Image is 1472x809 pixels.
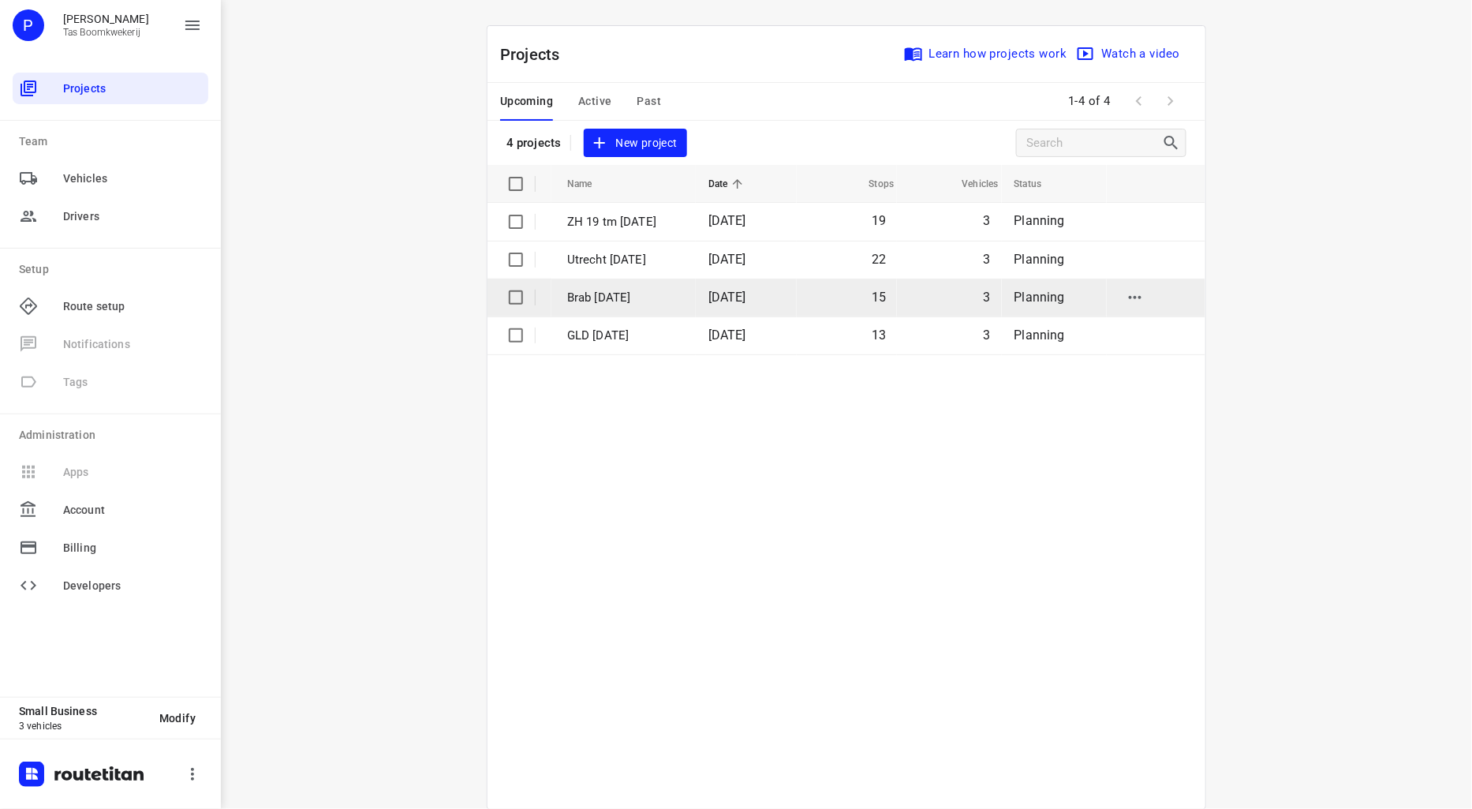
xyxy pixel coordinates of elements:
[567,213,685,231] p: ZH 19 tm 23 aug
[63,298,202,315] span: Route setup
[593,133,677,153] span: New project
[567,251,685,269] p: Utrecht [DATE]
[19,133,208,150] p: Team
[19,427,208,444] p: Administration
[1014,290,1065,305] span: Planning
[578,92,611,111] span: Active
[567,174,613,193] span: Name
[506,136,561,150] p: 4 projects
[63,208,202,225] span: Drivers
[63,13,149,25] p: Peter Tas
[159,712,196,725] span: Modify
[13,163,208,194] div: Vehicles
[500,92,553,111] span: Upcoming
[567,327,685,345] p: GLD [DATE]
[1162,133,1186,152] div: Search
[63,81,202,97] span: Projects
[13,570,208,601] div: Developers
[19,721,147,732] p: 3 vehicles
[1014,213,1065,228] span: Planning
[1155,85,1186,117] span: Next Page
[567,289,685,307] p: Brab [DATE]
[983,213,990,228] span: 3
[1123,85,1155,117] span: Previous Page
[13,290,208,322] div: Route setup
[13,453,208,491] span: Available only on our Business plan
[983,290,990,305] span: 3
[147,704,208,732] button: Modify
[872,252,886,267] span: 22
[1014,252,1065,267] span: Planning
[63,540,202,556] span: Billing
[637,92,662,111] span: Past
[13,200,208,232] div: Drivers
[1062,84,1117,118] span: 1-4 of 4
[872,290,886,305] span: 15
[63,502,202,519] span: Account
[13,325,208,363] span: Available only on our Business plan
[872,328,886,343] span: 13
[708,213,746,228] span: [DATE]
[1014,174,1063,193] span: Status
[872,213,886,228] span: 19
[13,73,208,104] div: Projects
[13,363,208,401] span: Available only on our Business plan
[1026,131,1162,155] input: Search projects
[708,290,746,305] span: [DATE]
[500,43,573,66] p: Projects
[1014,328,1065,343] span: Planning
[19,261,208,278] p: Setup
[942,174,999,193] span: Vehicles
[19,705,147,717] p: Small Business
[13,532,208,564] div: Billing
[849,174,895,193] span: Stops
[983,328,990,343] span: 3
[708,328,746,343] span: [DATE]
[63,578,202,594] span: Developers
[63,170,202,187] span: Vehicles
[63,27,149,38] p: Tas Boomkwekerij
[584,129,686,158] button: New project
[13,9,44,41] div: P
[983,252,990,267] span: 3
[708,174,749,193] span: Date
[708,252,746,267] span: [DATE]
[13,494,208,526] div: Account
